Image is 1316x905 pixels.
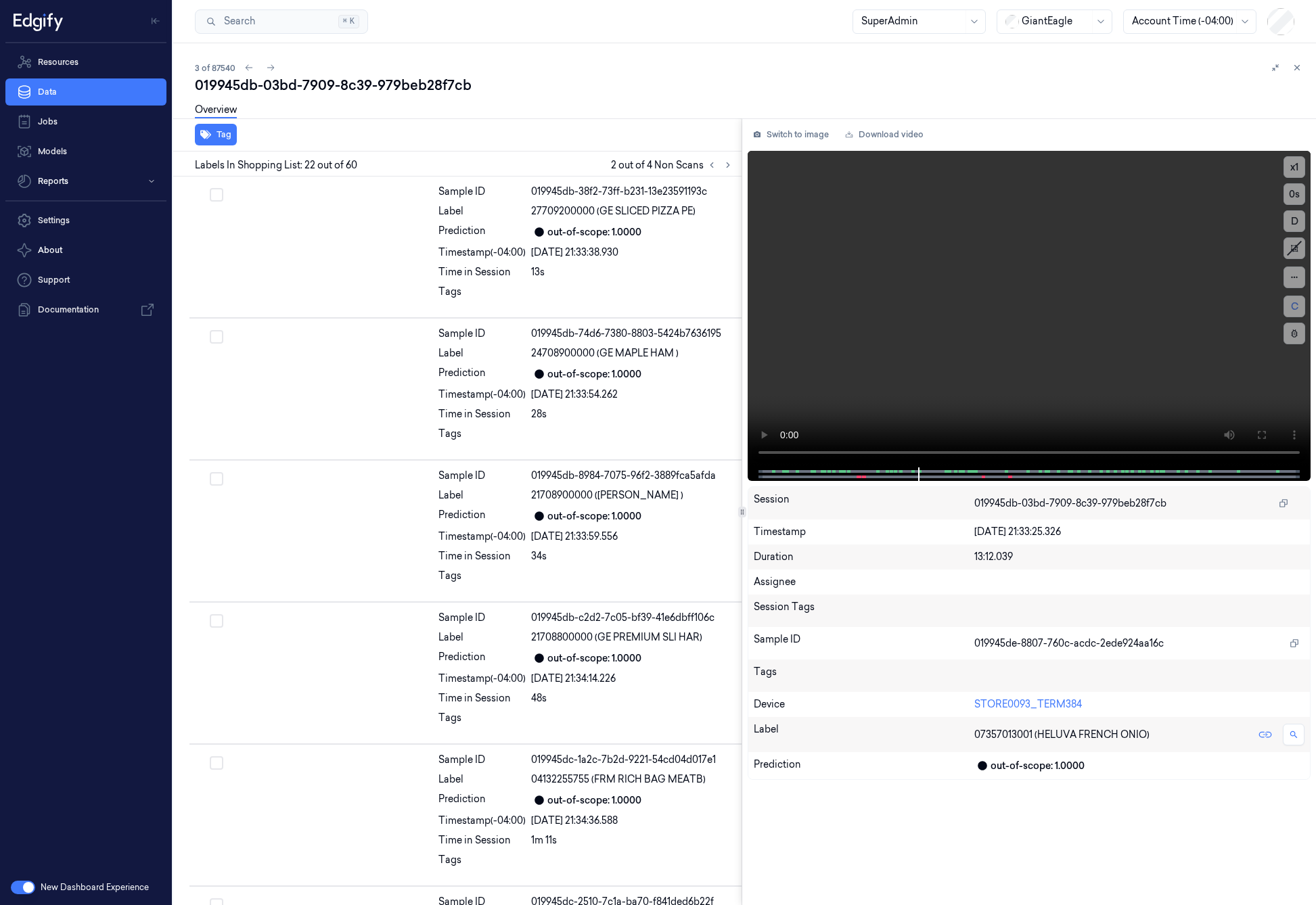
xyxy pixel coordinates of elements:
[210,614,223,628] button: Select row
[531,488,683,503] span: 21708900000 ([PERSON_NAME] )
[438,246,526,260] div: Timestamp (-04:00)
[195,76,1305,95] div: 019945db-03bd-7909-8c39-979beb28f7cb
[438,427,526,448] div: Tags
[5,78,166,106] a: Data
[195,62,235,74] span: 3 of 87540
[438,285,526,306] div: Tags
[438,753,526,767] div: Sample ID
[754,722,974,747] div: Label
[438,366,526,382] div: Prediction
[754,550,974,564] div: Duration
[210,472,223,486] button: Select row
[991,759,1085,773] div: out-of-scope: 1.0000
[5,237,166,264] button: About
[438,346,526,361] div: Label
[145,10,166,32] button: Toggle Navigation
[531,753,733,767] div: 019945dc-1a2c-7b2d-9221-54cd04d017e1
[531,833,733,848] div: 1m 11s
[547,509,641,524] div: out-of-scope: 1.0000
[438,814,526,828] div: Timestamp (-04:00)
[210,188,223,202] button: Select row
[210,330,223,344] button: Select row
[438,265,526,279] div: Time in Session
[754,525,974,539] div: Timestamp
[531,530,733,544] div: [DATE] 21:33:59.556
[974,728,1150,742] span: 07357013001 (HELUVA FRENCH ONIO)
[195,9,368,34] button: Search⌘K
[438,388,526,402] div: Timestamp (-04:00)
[438,204,526,218] div: Label
[754,492,974,514] div: Session
[748,124,834,145] button: Switch to image
[974,636,1164,651] span: 019945de-8807-760c-acdc-2ede924aa16c
[754,665,974,687] div: Tags
[195,103,237,118] a: Overview
[547,225,641,239] div: out-of-scope: 1.0000
[5,138,166,165] a: Models
[531,772,706,787] span: 04132255755 (FRM RICH BAG MEATB)
[5,168,166,195] button: Reports
[974,525,1304,539] div: [DATE] 21:33:25.326
[754,575,1304,589] div: Assignee
[531,346,679,361] span: 24708900000 (GE MAPLE HAM )
[754,697,974,712] div: Device
[531,611,733,625] div: 019945db-c2d2-7c05-bf39-41e6dbff106c
[974,698,1082,710] a: STORE0093_TERM384
[531,327,733,341] div: 019945db-74d6-7380-8803-5424b7636195
[438,327,526,341] div: Sample ID
[5,296,166,323] a: Documentation
[5,49,166,76] a: Resources
[438,672,526,686] div: Timestamp (-04:00)
[5,207,166,234] a: Settings
[438,224,526,240] div: Prediction
[531,814,733,828] div: [DATE] 21:34:36.588
[531,265,733,279] div: 13s
[531,246,733,260] div: [DATE] 21:33:38.930
[5,266,166,294] a: Support
[438,488,526,503] div: Label
[531,469,733,483] div: 019945db-8984-7075-96f2-3889fca5afda
[195,124,237,145] button: Tag
[438,630,526,645] div: Label
[5,108,166,135] a: Jobs
[547,367,641,381] div: out-of-scope: 1.0000
[611,157,736,173] span: 2 out of 4 Non Scans
[438,711,526,733] div: Tags
[531,204,696,218] span: 27709200000 (GE SLICED PIZZA PE)
[438,611,526,625] div: Sample ID
[438,549,526,563] div: Time in Session
[1284,156,1305,178] button: x1
[438,853,526,875] div: Tags
[438,650,526,666] div: Prediction
[438,772,526,787] div: Label
[1284,183,1305,205] button: 0s
[531,549,733,563] div: 34s
[531,672,733,686] div: [DATE] 21:34:14.226
[438,792,526,808] div: Prediction
[438,530,526,544] div: Timestamp (-04:00)
[438,407,526,421] div: Time in Session
[754,632,974,654] div: Sample ID
[974,496,1166,511] span: 019945db-03bd-7909-8c39-979beb28f7cb
[531,630,702,645] span: 21708800000 (GE PREMIUM SLI HAR)
[531,691,733,705] div: 48s
[754,758,974,774] div: Prediction
[195,158,357,172] span: Labels In Shopping List: 22 out of 60
[974,550,1304,564] div: 13:12.039
[1284,210,1305,232] button: D
[840,124,929,145] a: Download video
[754,600,974,622] div: Session Tags
[438,691,526,705] div: Time in Session
[438,833,526,848] div: Time in Session
[219,14,255,28] span: Search
[531,388,733,402] div: [DATE] 21:33:54.262
[210,756,223,770] button: Select row
[547,651,641,666] div: out-of-scope: 1.0000
[531,407,733,421] div: 28s
[438,469,526,483] div: Sample ID
[531,185,733,199] div: 019945db-38f2-73ff-b231-13e23591193c
[438,508,526,524] div: Prediction
[438,569,526,590] div: Tags
[547,793,641,808] div: out-of-scope: 1.0000
[1284,296,1305,317] button: C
